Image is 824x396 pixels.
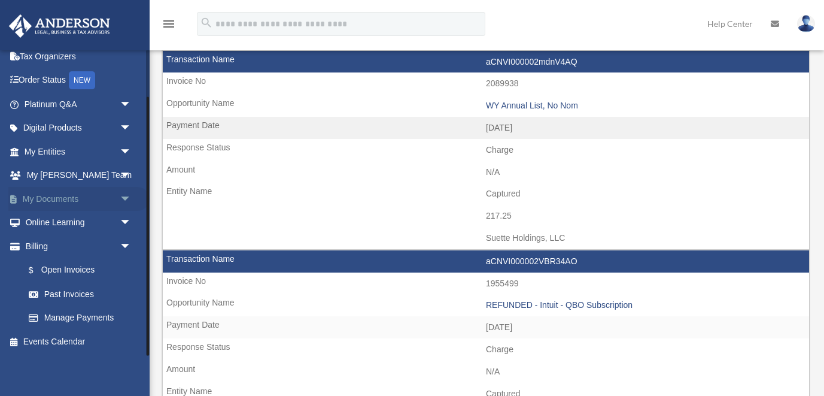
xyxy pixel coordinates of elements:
[8,234,150,258] a: Billingarrow_drop_down
[120,187,144,211] span: arrow_drop_down
[163,139,809,162] td: Charge
[8,68,150,93] a: Order StatusNEW
[8,164,150,188] a: My [PERSON_NAME] Teamarrow_drop_down
[8,330,150,353] a: Events Calendar
[163,273,809,295] td: 1955499
[17,306,150,330] a: Manage Payments
[17,258,150,283] a: $Open Invoices
[8,187,150,211] a: My Documentsarrow_drop_down
[486,300,803,310] div: REFUNDED - Intuit - QBO Subscription
[163,316,809,339] td: [DATE]
[797,15,815,32] img: User Pic
[120,92,144,117] span: arrow_drop_down
[8,44,150,68] a: Tax Organizers
[8,92,150,116] a: Platinum Q&Aarrow_drop_down
[163,361,809,383] td: N/A
[17,282,144,306] a: Past Invoices
[162,21,176,31] a: menu
[163,161,809,184] td: N/A
[163,250,809,273] td: aCNVI000002VBR34AO
[486,101,803,111] div: WY Annual List, No Nom
[120,234,144,259] span: arrow_drop_down
[163,183,809,205] td: Captured
[163,117,809,140] td: [DATE]
[69,71,95,89] div: NEW
[200,16,213,29] i: search
[163,338,809,361] td: Charge
[8,116,150,140] a: Digital Productsarrow_drop_down
[8,140,150,164] a: My Entitiesarrow_drop_down
[35,263,41,278] span: $
[162,17,176,31] i: menu
[163,227,809,250] td: Suette Holdings, LLC
[5,14,114,38] img: Anderson Advisors Platinum Portal
[120,116,144,141] span: arrow_drop_down
[120,140,144,164] span: arrow_drop_down
[120,211,144,235] span: arrow_drop_down
[163,51,809,74] td: aCNVI000002mdnV4AQ
[120,164,144,188] span: arrow_drop_down
[8,211,150,235] a: Online Learningarrow_drop_down
[163,205,809,228] td: 217.25
[163,72,809,95] td: 2089938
